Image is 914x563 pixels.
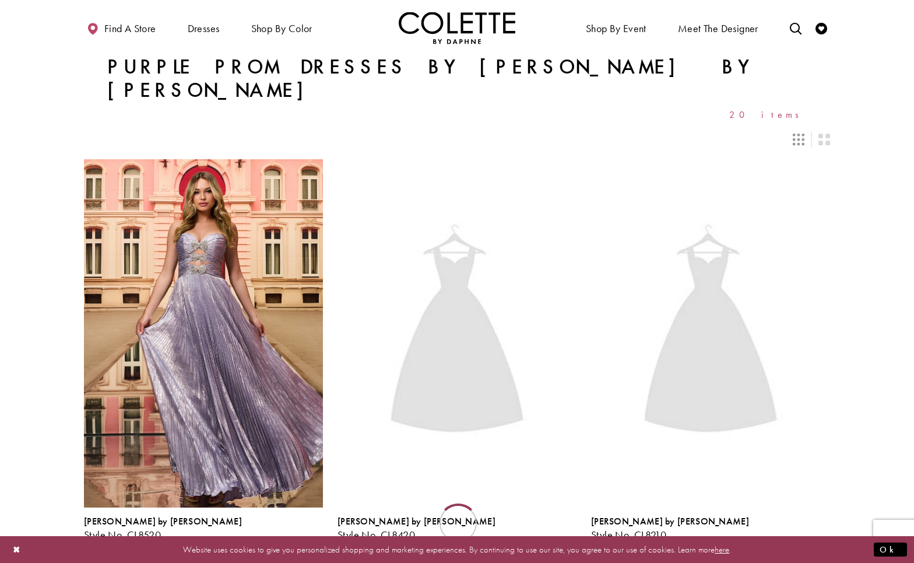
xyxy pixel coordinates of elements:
a: Visit Colette by Daphne Style No. CL8520 Page [84,159,323,507]
a: Visit Colette by Daphne Style No. CL8210 Page [591,159,830,507]
a: Find a store [84,12,159,44]
div: Colette by Daphne Style No. CL8420 [338,516,495,541]
button: Submit Dialog [874,542,907,557]
span: Find a store [104,23,156,34]
div: Colette by Daphne Style No. CL8520 [84,516,242,541]
span: Switch layout to 2 columns [818,134,830,145]
div: Colette by Daphne Style No. CL8210 [591,516,749,541]
span: [PERSON_NAME] by [PERSON_NAME] [591,515,749,527]
a: Toggle search [787,12,804,44]
span: 20 items [729,110,807,120]
span: Style No. CL8420 [338,528,415,541]
span: Dresses [188,23,220,34]
span: [PERSON_NAME] by [PERSON_NAME] [84,515,242,527]
a: Check Wishlist [813,12,830,44]
span: Shop By Event [586,23,646,34]
a: here [715,543,729,555]
a: Visit Home Page [399,12,515,44]
a: Visit Colette by Daphne Style No. CL8420 Page [338,159,576,507]
h1: Purple Prom Dresses by [PERSON_NAME] by [PERSON_NAME] [107,55,807,102]
img: Colette by Daphne [399,12,515,44]
span: Switch layout to 3 columns [793,134,804,145]
span: Dresses [185,12,223,44]
span: Shop by color [248,12,315,44]
div: Layout Controls [77,127,837,152]
p: Website uses cookies to give you personalized shopping and marketing experiences. By continuing t... [84,541,830,557]
span: Shop by color [251,23,312,34]
a: Meet the designer [675,12,761,44]
span: Meet the designer [678,23,758,34]
span: [PERSON_NAME] by [PERSON_NAME] [338,515,495,527]
span: Style No. CL8520 [84,528,161,541]
button: Close Dialog [7,539,27,559]
span: Shop By Event [583,12,649,44]
span: Style No. CL8210 [591,528,666,541]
